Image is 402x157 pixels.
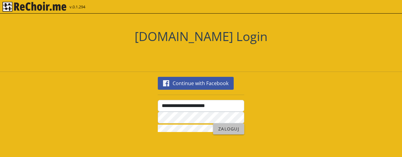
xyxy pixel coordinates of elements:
span: Continue with Facebook [173,80,228,87]
button: Continue with Facebook [158,77,234,90]
img: rekłajer mi [2,2,66,12]
button: Zaloguj [213,123,244,134]
iframe: Przycisk Zaloguj się przez Google [152,49,220,62]
span: Zaloguj [218,126,239,132]
span: v.0.1.294 [69,4,85,10]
